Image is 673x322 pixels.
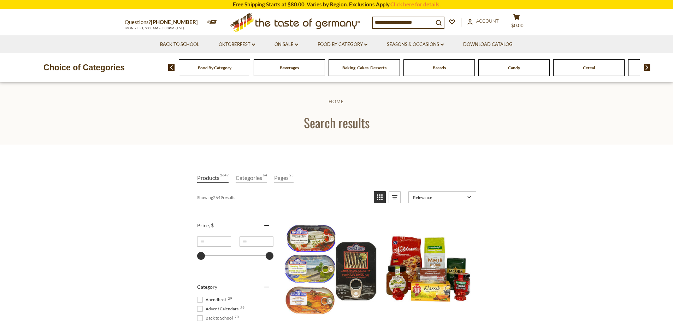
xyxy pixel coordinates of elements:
a: Seasons & Occasions [387,41,444,48]
span: , $ [209,222,214,228]
a: Baking, Cakes, Desserts [342,65,386,70]
span: 25 [289,173,294,182]
span: 70 [235,315,239,318]
span: MON - FRI, 9:00AM - 5:00PM (EST) [125,26,185,30]
a: Breads [433,65,446,70]
img: previous arrow [168,64,175,71]
a: Download Catalog [463,41,513,48]
a: Oktoberfest [219,41,255,48]
a: Cereal [583,65,595,70]
span: $0.00 [511,23,524,28]
span: Price [197,222,214,228]
div: Showing results [197,191,368,203]
span: 39 [240,306,244,309]
a: Back to School [160,41,199,48]
img: Ruegenfisch Baltic Sea Sampler [284,222,378,316]
a: Home [329,99,344,104]
a: View Pages Tab [274,173,294,183]
a: Beverages [280,65,299,70]
span: Back to School [197,315,235,321]
a: View Products Tab [197,173,229,183]
a: View list mode [389,191,401,203]
h1: Search results [22,115,651,130]
span: Account [476,18,499,24]
a: View Categories Tab [236,173,267,183]
span: 2649 [220,173,229,182]
p: Questions? [125,18,203,27]
span: – [231,239,240,244]
input: Minimum value [197,236,231,247]
a: Candy [508,65,520,70]
b: 2649 [213,195,223,200]
a: Food By Category [318,41,367,48]
a: [PHONE_NUMBER] [151,19,198,25]
input: Maximum value [240,236,273,247]
span: 64 [263,173,267,182]
a: Click here for details. [390,1,441,7]
img: next arrow [644,64,650,71]
a: Account [467,17,499,25]
span: Relevance [413,195,465,200]
a: Food By Category [198,65,231,70]
button: $0.00 [506,14,527,31]
a: On Sale [274,41,298,48]
span: Abendbrot [197,297,228,303]
span: 29 [228,297,232,300]
span: Category [197,284,217,290]
span: Advent Calendars [197,306,241,312]
a: Sort options [408,191,476,203]
a: View grid mode [374,191,386,203]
